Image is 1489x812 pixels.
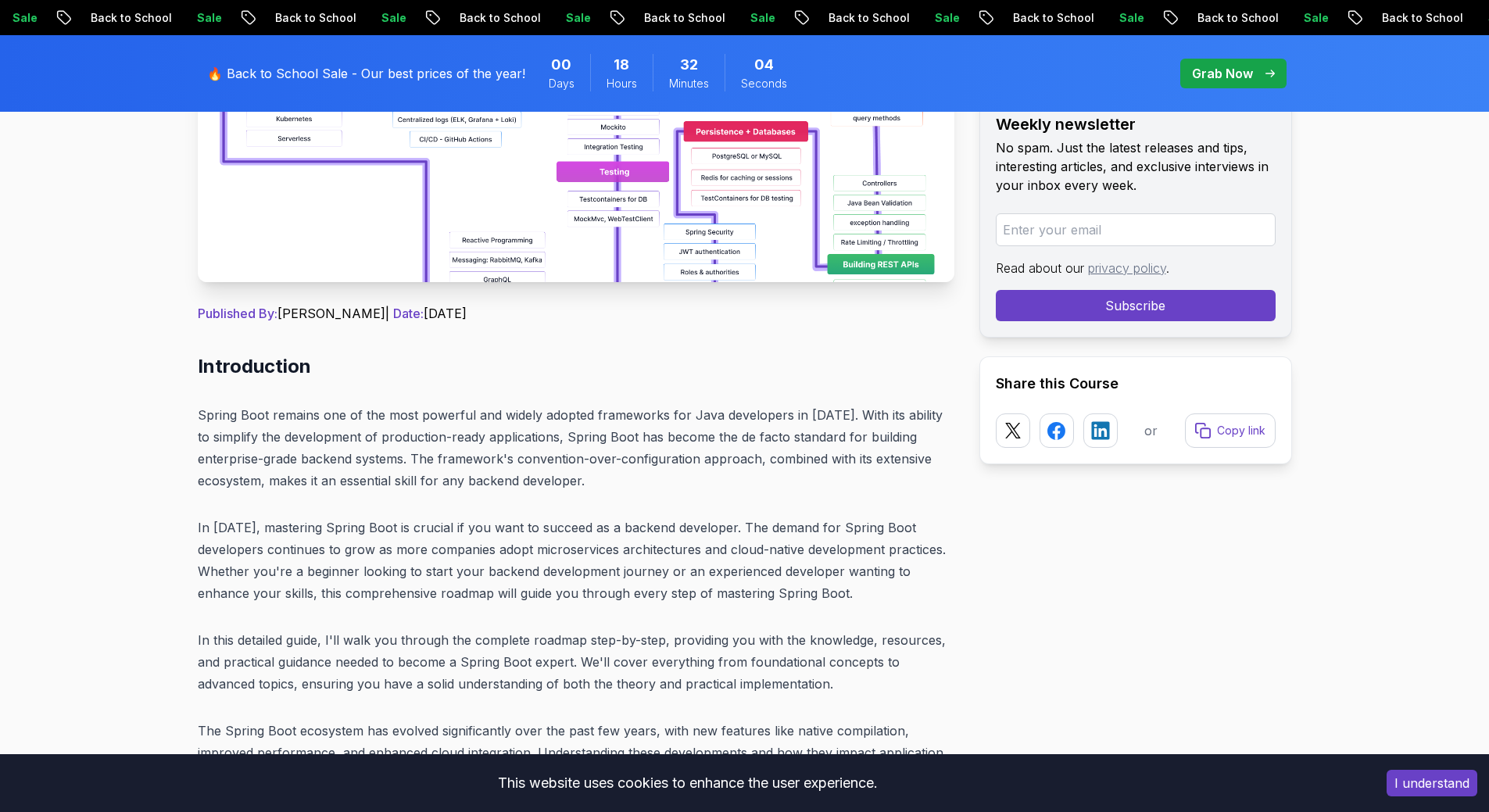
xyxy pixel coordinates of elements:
input: Enter your email [996,213,1276,246]
span: Date: [393,306,424,321]
span: Days [549,76,574,91]
p: In this detailed guide, I'll walk you through the complete roadmap step-by-step, providing you wi... [198,629,954,695]
p: Grab Now [1192,64,1253,83]
p: 🔥 Back to School Sale - Our best prices of the year! [207,64,525,83]
span: Seconds [741,76,787,91]
p: No spam. Just the latest releases and tips, interesting articles, and exclusive interviews in you... [996,138,1276,195]
span: 18 Hours [614,54,629,76]
p: Sale [728,10,778,26]
p: Sale [1097,10,1147,26]
p: Read about our . [996,259,1276,277]
p: or [1144,421,1158,440]
p: Sale [359,10,409,26]
p: In [DATE], mastering Spring Boot is crucial if you want to succeed as a backend developer. The de... [198,517,954,604]
p: Back to School [68,10,174,26]
p: Back to School [437,10,543,26]
span: Minutes [669,76,709,91]
p: Spring Boot remains one of the most powerful and widely adopted frameworks for Java developers in... [198,404,954,492]
button: Subscribe [996,290,1276,321]
div: This website uses cookies to enhance the user experience. [12,766,1363,800]
p: Copy link [1217,423,1265,438]
p: Sale [1281,10,1331,26]
span: 0 Days [551,54,571,76]
p: Back to School [1359,10,1466,26]
button: Accept cookies [1387,770,1477,796]
h2: Share this Course [996,373,1276,395]
p: Back to School [806,10,912,26]
p: Back to School [990,10,1097,26]
p: Back to School [252,10,359,26]
p: Sale [174,10,224,26]
p: Sale [543,10,593,26]
p: The Spring Boot ecosystem has evolved significantly over the past few years, with new features li... [198,720,954,785]
button: Copy link [1185,413,1276,448]
p: [PERSON_NAME] | [DATE] [198,304,954,323]
span: 32 Minutes [680,54,698,76]
p: Back to School [621,10,728,26]
h2: Weekly newsletter [996,113,1276,135]
a: privacy policy [1088,260,1166,276]
span: Published By: [198,306,277,321]
h2: Introduction [198,354,954,379]
p: Sale [912,10,962,26]
p: Back to School [1175,10,1281,26]
span: 4 Seconds [754,54,774,76]
span: Hours [607,76,637,91]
